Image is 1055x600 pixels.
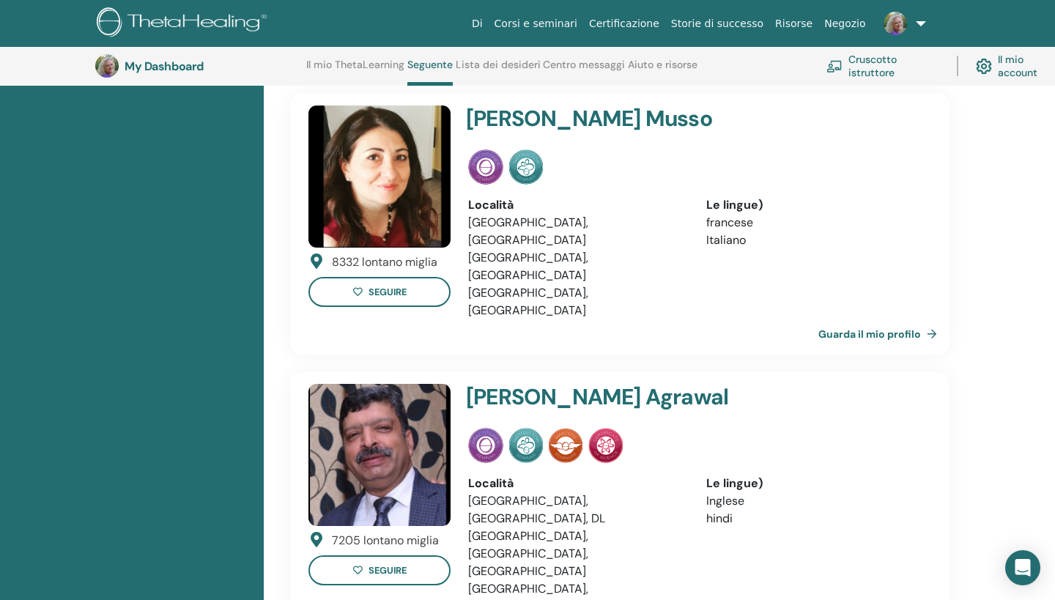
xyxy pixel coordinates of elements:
div: Località [468,196,684,214]
a: Centro messaggi [543,59,625,82]
li: Italiano [706,232,922,249]
a: Il mio ThetaLearning [306,59,404,82]
li: hindi [706,510,922,527]
a: Aiuto e risorse [628,59,697,82]
a: Storie di successo [665,10,769,37]
a: Seguente [407,59,453,86]
button: seguire [308,555,451,585]
div: Open Intercom Messenger [1005,550,1040,585]
img: default.jpg [308,105,451,248]
img: chalkboard-teacher.svg [826,60,843,73]
li: [GEOGRAPHIC_DATA], [GEOGRAPHIC_DATA] [468,214,684,249]
img: default.jpg [95,54,119,78]
a: Di [466,10,489,37]
img: default.jpg [308,384,451,526]
a: Cruscotto istruttore [826,50,939,82]
img: logo.png [97,7,272,40]
a: Certificazione [583,10,665,37]
li: [GEOGRAPHIC_DATA], [GEOGRAPHIC_DATA] [468,284,684,319]
img: cog.svg [976,55,992,78]
div: Le lingue) [706,475,922,492]
div: 8332 lontano miglia [332,253,437,271]
a: Lista dei desideri [456,59,541,82]
a: Negozio [818,10,871,37]
a: Guarda il mio profilo [818,319,943,349]
h3: My Dashboard [125,59,271,73]
div: 7205 lontano miglia [332,532,439,549]
div: Le lingue) [706,196,922,214]
li: [GEOGRAPHIC_DATA], [GEOGRAPHIC_DATA], [GEOGRAPHIC_DATA] [468,527,684,580]
a: Risorse [769,10,818,37]
div: Località [468,475,684,492]
li: [GEOGRAPHIC_DATA], [GEOGRAPHIC_DATA], DL [468,492,684,527]
li: [GEOGRAPHIC_DATA], [GEOGRAPHIC_DATA] [468,249,684,284]
li: francese [706,214,922,232]
h4: [PERSON_NAME] Musso [466,105,845,132]
button: seguire [308,277,451,307]
li: Inglese [706,492,922,510]
h4: [PERSON_NAME] Agrawal [466,384,845,410]
img: default.jpg [884,12,907,35]
a: Corsi e seminari [489,10,583,37]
